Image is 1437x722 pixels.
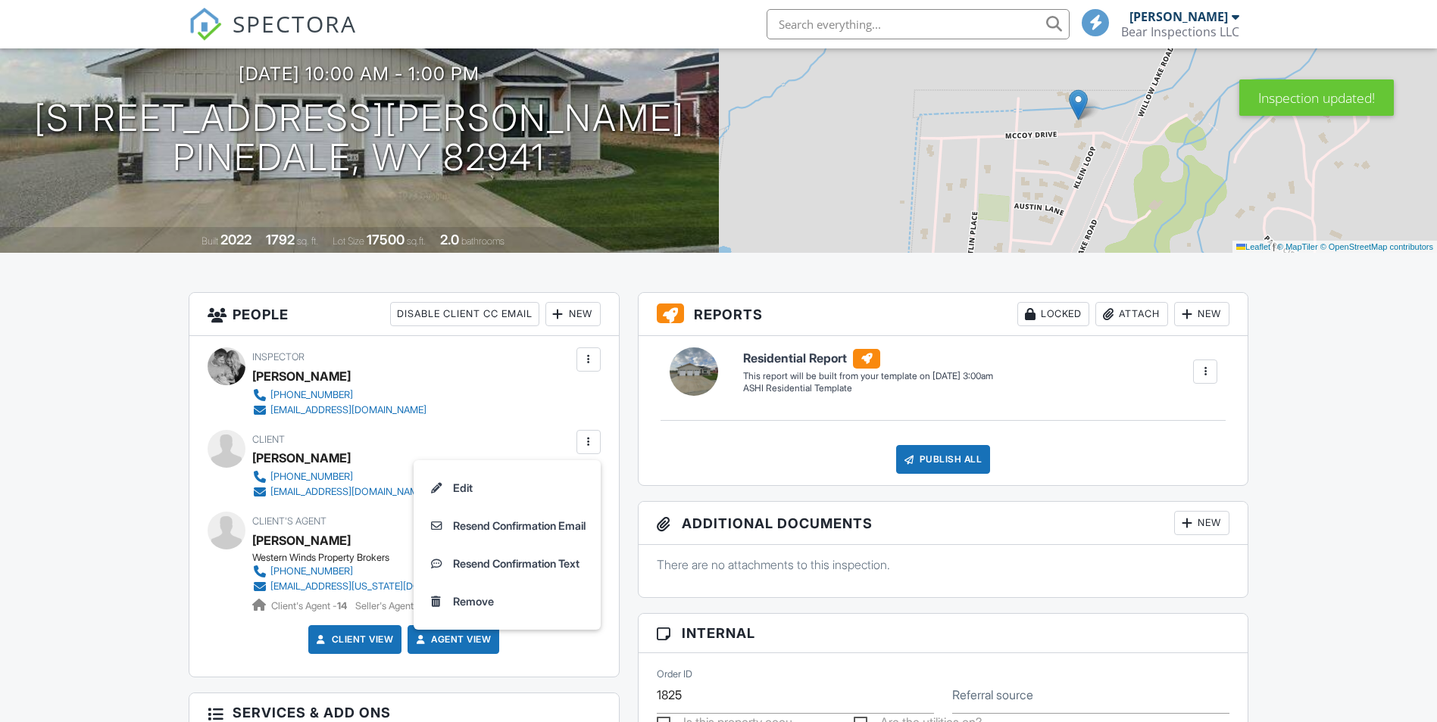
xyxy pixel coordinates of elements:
[545,302,601,326] div: New
[1017,302,1089,326] div: Locked
[1277,242,1318,251] a: © MapTiler
[657,668,692,681] label: Order ID
[639,614,1248,653] h3: Internal
[440,232,459,247] div: 2.0
[355,600,426,612] span: Seller's Agent -
[413,632,491,647] a: Agent View
[271,600,349,612] span: Client's Agent -
[407,235,426,247] span: sq.ft.
[34,98,685,179] h1: [STREET_ADDRESS][PERSON_NAME] Pinedale, WY 82941
[423,507,592,545] a: Resend Confirmation Email
[390,302,539,326] div: Disable Client CC Email
[1095,302,1168,326] div: Attach
[743,349,993,369] h6: Residential Report
[1273,242,1275,251] span: |
[252,552,490,564] div: Western Winds Property Brokers
[333,235,364,247] span: Lot Size
[252,484,426,499] a: [EMAIL_ADDRESS][DOMAIN_NAME]
[252,365,351,387] div: [PERSON_NAME]
[423,469,592,507] a: Edit
[337,600,347,612] strong: 14
[896,445,991,474] div: Publish All
[1320,242,1433,251] a: © OpenStreetMap contributors
[252,469,426,484] a: [PHONE_NUMBER]
[252,387,426,403] a: [PHONE_NUMBER]
[1121,24,1239,39] div: Bear Inspections LLC
[270,471,353,483] div: [PHONE_NUMBER]
[461,235,505,247] span: bathrooms
[266,232,295,247] div: 1792
[1174,302,1229,326] div: New
[270,404,426,416] div: [EMAIL_ADDRESS][DOMAIN_NAME]
[252,434,285,445] span: Client
[239,64,480,84] h3: [DATE] 10:00 am - 1:00 pm
[270,565,353,577] div: [PHONE_NUMBER]
[252,351,305,363] span: Inspector
[743,370,993,382] div: This report will be built from your template on [DATE] 3:00am
[233,8,357,39] span: SPECTORA
[1174,511,1229,535] div: New
[189,8,222,41] img: The Best Home Inspection Software - Spectora
[639,502,1248,545] h3: Additional Documents
[367,232,405,247] div: 17500
[220,232,251,247] div: 2022
[252,564,478,579] a: [PHONE_NUMBER]
[252,447,351,469] div: [PERSON_NAME]
[743,382,993,395] div: ASHI Residential Template
[189,293,619,336] h3: People
[423,583,592,621] a: Remove
[270,486,426,498] div: [EMAIL_ADDRESS][DOMAIN_NAME]
[270,580,478,593] div: [EMAIL_ADDRESS][US_STATE][DOMAIN_NAME]
[1129,9,1228,24] div: [PERSON_NAME]
[639,293,1248,336] h3: Reports
[252,403,426,418] a: [EMAIL_ADDRESS][DOMAIN_NAME]
[201,235,218,247] span: Built
[657,556,1230,573] p: There are no attachments to this inspection.
[952,686,1033,703] label: Referral source
[1236,242,1270,251] a: Leaflet
[1069,89,1088,120] img: Marker
[1239,79,1394,116] div: Inspection updated!
[453,593,494,611] div: Remove
[252,579,478,594] a: [EMAIL_ADDRESS][US_STATE][DOMAIN_NAME]
[270,389,353,401] div: [PHONE_NUMBER]
[189,20,357,52] a: SPECTORA
[423,545,592,583] a: Resend Confirmation Text
[314,632,394,647] a: Client View
[252,515,326,527] span: Client's Agent
[297,235,318,247] span: sq. ft.
[767,9,1070,39] input: Search everything...
[252,529,351,552] a: [PERSON_NAME]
